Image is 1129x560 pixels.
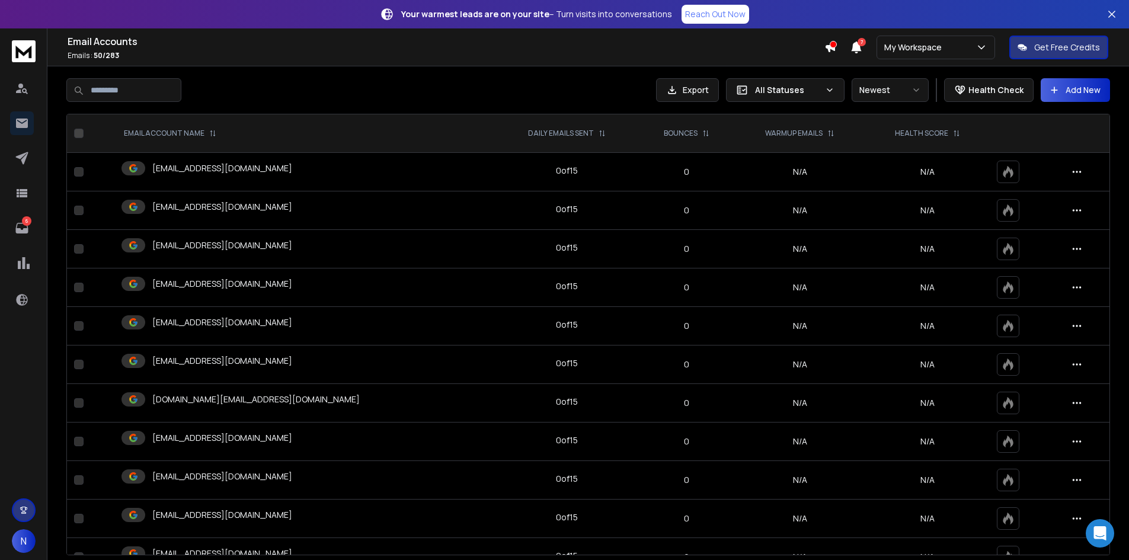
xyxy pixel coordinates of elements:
[646,359,728,370] p: 0
[401,8,672,20] p: – Turn visits into conversations
[872,359,983,370] p: N/A
[734,230,865,268] td: N/A
[152,316,292,328] p: [EMAIL_ADDRESS][DOMAIN_NAME]
[10,216,34,240] a: 6
[884,41,946,53] p: My Workspace
[124,129,216,138] div: EMAIL ACCOUNT NAME
[68,34,824,49] h1: Email Accounts
[872,320,983,332] p: N/A
[944,78,1034,102] button: Health Check
[872,474,983,486] p: N/A
[646,513,728,524] p: 0
[152,355,292,367] p: [EMAIL_ADDRESS][DOMAIN_NAME]
[556,396,578,408] div: 0 of 15
[734,345,865,384] td: N/A
[646,166,728,178] p: 0
[1086,519,1114,548] div: Open Intercom Messenger
[734,153,865,191] td: N/A
[401,8,549,20] strong: Your warmest leads are on your site
[895,129,948,138] p: HEALTH SCORE
[556,473,578,485] div: 0 of 15
[152,239,292,251] p: [EMAIL_ADDRESS][DOMAIN_NAME]
[556,511,578,523] div: 0 of 15
[1034,41,1100,53] p: Get Free Credits
[872,204,983,216] p: N/A
[556,165,578,177] div: 0 of 15
[1041,78,1110,102] button: Add New
[528,129,594,138] p: DAILY EMAILS SENT
[556,357,578,369] div: 0 of 15
[556,203,578,215] div: 0 of 15
[734,191,865,230] td: N/A
[556,280,578,292] div: 0 of 15
[968,84,1024,96] p: Health Check
[22,216,31,226] p: 6
[734,384,865,423] td: N/A
[872,166,983,178] p: N/A
[646,436,728,447] p: 0
[872,436,983,447] p: N/A
[94,50,119,60] span: 50 / 283
[646,397,728,409] p: 0
[872,281,983,293] p: N/A
[556,242,578,254] div: 0 of 15
[646,320,728,332] p: 0
[656,78,719,102] button: Export
[734,461,865,500] td: N/A
[556,319,578,331] div: 0 of 15
[12,40,36,62] img: logo
[685,8,746,20] p: Reach Out Now
[152,278,292,290] p: [EMAIL_ADDRESS][DOMAIN_NAME]
[646,204,728,216] p: 0
[872,513,983,524] p: N/A
[12,529,36,553] button: N
[872,243,983,255] p: N/A
[646,281,728,293] p: 0
[152,162,292,174] p: [EMAIL_ADDRESS][DOMAIN_NAME]
[682,5,749,24] a: Reach Out Now
[152,393,360,405] p: [DOMAIN_NAME][EMAIL_ADDRESS][DOMAIN_NAME]
[734,307,865,345] td: N/A
[858,38,866,46] span: 7
[68,51,824,60] p: Emails :
[646,474,728,486] p: 0
[556,434,578,446] div: 0 of 15
[755,84,820,96] p: All Statuses
[152,509,292,521] p: [EMAIL_ADDRESS][DOMAIN_NAME]
[734,500,865,538] td: N/A
[1009,36,1108,59] button: Get Free Credits
[852,78,929,102] button: Newest
[734,268,865,307] td: N/A
[152,201,292,213] p: [EMAIL_ADDRESS][DOMAIN_NAME]
[734,423,865,461] td: N/A
[646,243,728,255] p: 0
[152,432,292,444] p: [EMAIL_ADDRESS][DOMAIN_NAME]
[152,471,292,482] p: [EMAIL_ADDRESS][DOMAIN_NAME]
[872,397,983,409] p: N/A
[765,129,823,138] p: WARMUP EMAILS
[152,548,292,559] p: [EMAIL_ADDRESS][DOMAIN_NAME]
[664,129,698,138] p: BOUNCES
